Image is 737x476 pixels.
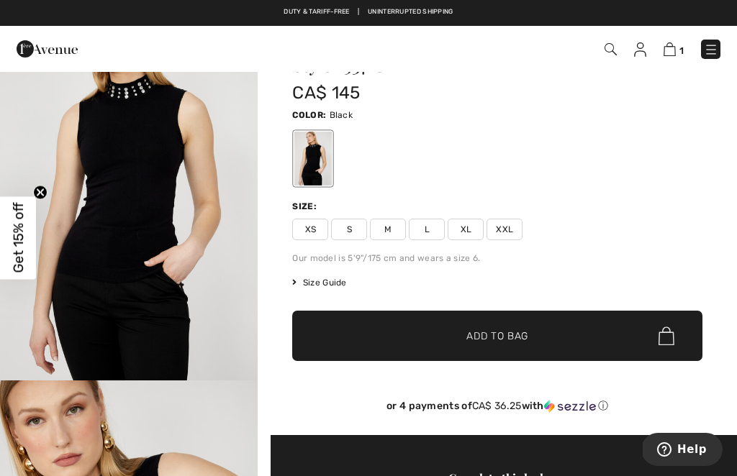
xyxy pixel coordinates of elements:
div: or 4 payments ofCA$ 36.25withSezzle Click to learn more about Sezzle [292,400,702,418]
button: Add to Bag [292,311,702,361]
span: 1 [679,45,684,56]
div: Our model is 5'9"/175 cm and wears a size 6. [292,252,702,265]
div: Size: [292,200,320,213]
img: Shopping Bag [664,42,676,56]
span: XS [292,219,328,240]
span: Color: [292,110,326,120]
iframe: Opens a widget where you can find more information [643,433,723,469]
a: 1 [664,40,684,58]
img: Search [605,43,617,55]
span: L [409,219,445,240]
button: Close teaser [33,186,48,200]
span: XXL [487,219,523,240]
img: My Info [634,42,646,57]
span: Black [330,110,353,120]
span: Add to Bag [466,329,528,344]
div: Black [294,132,332,186]
a: 1ère Avenue [17,41,78,55]
img: Sezzle [544,400,596,413]
div: or 4 payments of with [292,400,702,413]
span: M [370,219,406,240]
span: S [331,219,367,240]
img: Bag.svg [659,326,674,345]
span: CA$ 145 [292,83,360,103]
span: Size Guide [292,276,346,289]
h1: Chic Sleeveless Mock Neck Pullover Style 253718 [292,37,634,74]
span: XL [448,219,484,240]
span: Get 15% off [10,203,27,273]
span: CA$ 36.25 [472,400,522,412]
span: | [404,7,405,17]
img: 1ère Avenue [17,35,78,63]
img: Menu [704,42,718,57]
a: Free Returns [414,7,462,17]
a: Free shipping on orders over $99 [275,7,395,17]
